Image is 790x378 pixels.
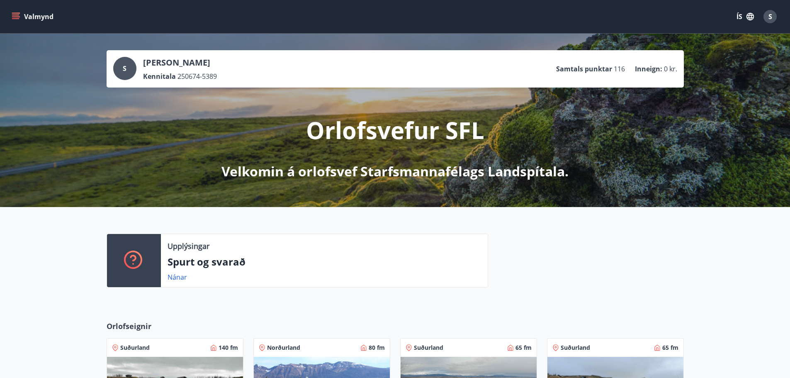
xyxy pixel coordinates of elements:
span: 250674-5389 [177,72,217,81]
button: ÍS [732,9,758,24]
span: 116 [614,64,625,73]
span: 65 fm [515,344,532,352]
span: S [768,12,772,21]
p: Orlofsvefur SFL [306,114,484,146]
span: S [123,64,126,73]
p: Inneign : [635,64,662,73]
span: Suðurland [120,344,150,352]
span: 0 kr. [664,64,677,73]
span: 65 fm [662,344,678,352]
span: Suðurland [414,344,443,352]
span: 80 fm [369,344,385,352]
p: Velkomin á orlofsvef Starfsmannafélags Landspítala. [221,162,569,180]
span: 140 fm [219,344,238,352]
span: Norðurland [267,344,300,352]
p: Upplýsingar [168,241,209,251]
a: Nánar [168,273,187,282]
button: S [760,7,780,27]
p: Samtals punktar [556,64,612,73]
p: Kennitala [143,72,176,81]
button: menu [10,9,57,24]
span: Suðurland [561,344,590,352]
p: [PERSON_NAME] [143,57,217,68]
p: Spurt og svarað [168,255,481,269]
span: Orlofseignir [107,321,151,332]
